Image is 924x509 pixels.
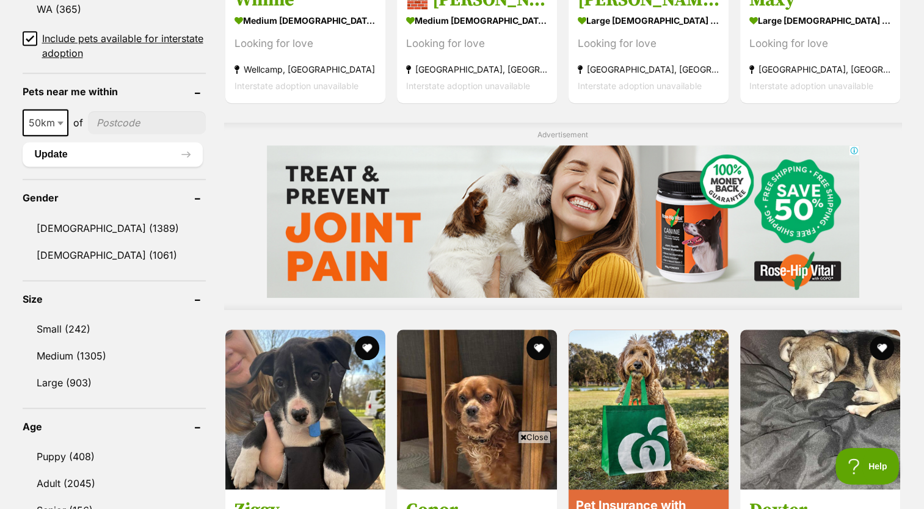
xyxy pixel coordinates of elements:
[870,336,895,360] button: favourite
[23,242,206,268] a: [DEMOGRAPHIC_DATA] (1061)
[749,61,891,78] strong: [GEOGRAPHIC_DATA], [GEOGRAPHIC_DATA]
[749,81,873,91] span: Interstate adoption unavailable
[23,421,206,432] header: Age
[235,35,376,52] div: Looking for love
[23,370,206,395] a: Large (903)
[73,115,83,130] span: of
[406,12,548,29] strong: medium [DEMOGRAPHIC_DATA] Dog
[749,35,891,52] div: Looking for love
[740,330,900,489] img: Dexter - Fox Terrier (Miniature) Dog
[23,294,206,305] header: Size
[235,81,358,91] span: Interstate adoption unavailable
[835,448,900,485] iframe: Help Scout Beacon - Open
[88,111,206,134] input: postcode
[240,448,685,503] iframe: Advertisement
[23,31,206,60] a: Include pets available for interstate adoption
[23,86,206,97] header: Pets near me within
[23,471,206,496] a: Adult (2045)
[578,12,719,29] strong: large [DEMOGRAPHIC_DATA] Dog
[578,61,719,78] strong: [GEOGRAPHIC_DATA], [GEOGRAPHIC_DATA]
[23,215,206,241] a: [DEMOGRAPHIC_DATA] (1389)
[397,330,557,489] img: Conor - Cavalier King Charles Spaniel Dog
[235,61,376,78] strong: Wellcamp, [GEOGRAPHIC_DATA]
[235,12,376,29] strong: medium [DEMOGRAPHIC_DATA] Dog
[267,145,859,298] iframe: Advertisement
[578,81,702,91] span: Interstate adoption unavailable
[23,316,206,342] a: Small (242)
[224,123,902,310] div: Advertisement
[578,35,719,52] div: Looking for love
[23,444,206,469] a: Puppy (408)
[749,12,891,29] strong: large [DEMOGRAPHIC_DATA] Dog
[518,431,551,443] span: Close
[225,330,385,489] img: Ziggy - Staffordshire Bull Terrier Dog
[406,81,530,91] span: Interstate adoption unavailable
[355,336,379,360] button: favourite
[23,343,206,369] a: Medium (1305)
[23,142,203,167] button: Update
[24,114,67,131] span: 50km
[526,336,551,360] button: favourite
[406,61,548,78] strong: [GEOGRAPHIC_DATA], [GEOGRAPHIC_DATA]
[23,109,68,136] span: 50km
[42,31,206,60] span: Include pets available for interstate adoption
[23,192,206,203] header: Gender
[406,35,548,52] div: Looking for love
